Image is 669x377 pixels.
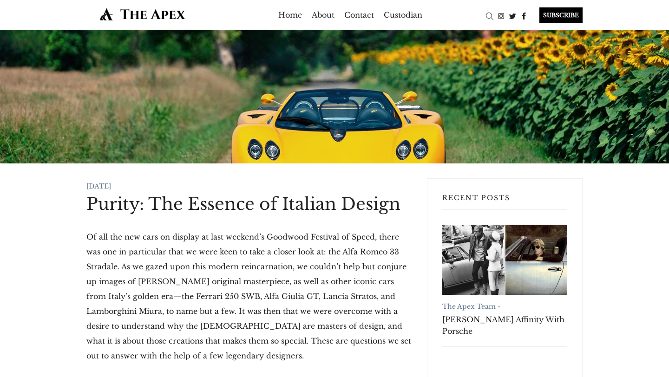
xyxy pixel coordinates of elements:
[86,182,111,190] time: [DATE]
[518,11,530,20] a: Facebook
[442,225,567,295] a: Robert Redford's Affinity With Porsche
[442,194,567,210] h3: Recent Posts
[384,7,422,22] a: Custodian
[442,314,567,337] a: [PERSON_NAME] Affinity With Porsche
[495,11,507,20] a: Instagram
[530,7,583,23] a: SUBSCRIBE
[86,229,412,363] p: Of all the new cars on display at last weekend’s Goodwood Festival of Speed, there was one in par...
[484,11,495,20] a: Search
[312,7,334,22] a: About
[278,7,302,22] a: Home
[86,194,412,214] h1: Purity: The Essence of Italian Design
[539,7,583,23] div: SUBSCRIBE
[442,302,500,311] a: The Apex Team -
[86,7,199,21] img: The Apex by Custodian
[344,7,374,22] a: Contact
[507,11,518,20] a: Twitter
